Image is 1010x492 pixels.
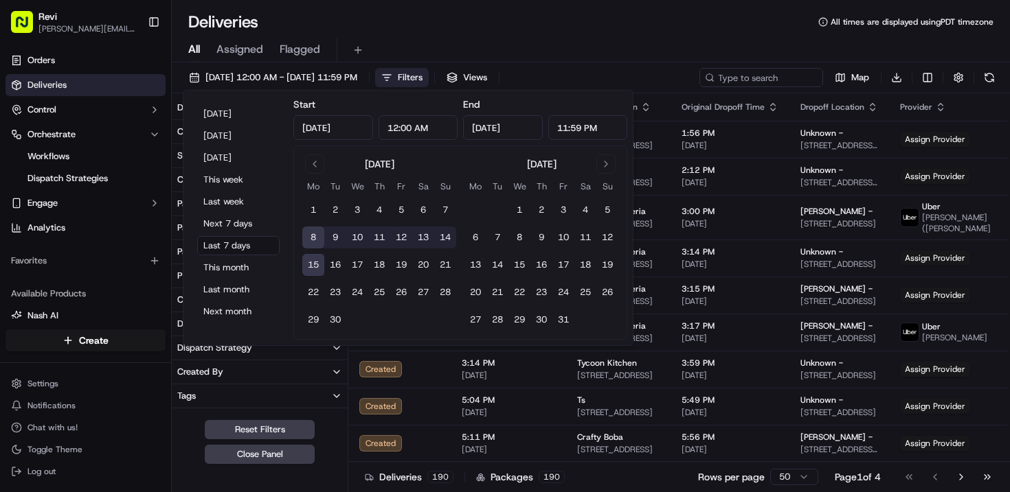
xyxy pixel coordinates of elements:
[346,254,368,276] button: 17
[800,177,878,188] span: [STREET_ADDRESS][PERSON_NAME]
[390,199,412,221] button: 5
[682,370,778,381] span: [DATE]
[900,436,970,451] span: Assign Provider
[682,246,778,257] span: 3:14 PM
[800,407,878,418] span: [STREET_ADDRESS]
[508,309,530,331] button: 29
[412,254,434,276] button: 20
[293,115,373,140] input: Date
[390,254,412,276] button: 19
[27,128,76,141] span: Orchestrate
[464,281,486,303] button: 20
[463,115,543,140] input: Date
[574,199,596,221] button: 4
[800,432,873,443] span: [PERSON_NAME] -
[508,179,530,194] th: Wednesday
[596,154,616,174] button: Go to next month
[508,254,530,276] button: 15
[596,199,618,221] button: 5
[800,358,843,368] span: Unknown -
[324,199,346,221] button: 2
[302,179,324,194] th: Monday
[365,470,453,484] div: Deliveries
[177,366,223,378] div: Created By
[197,258,280,277] button: This month
[577,407,660,418] span: [STREET_ADDRESS]
[172,360,348,384] button: Created By
[5,374,166,393] button: Settings
[27,400,76,411] span: Notifications
[293,98,315,110] label: Start
[197,214,280,233] button: Next 7 days
[682,358,778,368] span: 3:59 PM
[682,206,778,217] span: 3:00 PM
[552,309,574,331] button: 31
[530,281,552,303] button: 23
[552,199,574,221] button: 3
[14,55,250,77] p: Welcome 👋
[530,199,552,221] button: 2
[172,120,348,143] button: City
[434,254,456,276] button: 21
[980,68,999,87] button: Refresh
[463,98,480,110] label: End
[552,281,574,303] button: 24
[14,14,41,41] img: Nash
[47,145,174,156] div: We're available if you need us!
[38,23,137,34] button: [PERSON_NAME][EMAIL_ADDRESS][DOMAIN_NAME]
[800,259,878,270] span: [STREET_ADDRESS]
[900,132,970,147] span: Assign Provider
[5,49,166,71] a: Orders
[530,309,552,331] button: 30
[183,68,363,87] button: [DATE] 12:00 AM - [DATE] 11:59 PM
[36,89,247,103] input: Got a question? Start typing here...
[137,233,166,243] span: Pylon
[412,226,434,248] button: 13
[900,169,970,184] span: Assign Provider
[440,68,493,87] button: Views
[800,165,843,176] span: Unknown -
[368,226,390,248] button: 11
[462,407,555,418] span: [DATE]
[172,264,348,288] button: Provider Name
[302,254,324,276] button: 15
[682,320,778,331] span: 3:17 PM
[172,216,348,239] button: Package Requirements
[682,128,778,139] span: 1:56 PM
[188,11,258,33] h1: Deliveries
[27,309,58,322] span: Nash AI
[177,390,196,402] div: Tags
[552,179,574,194] th: Friday
[390,281,412,303] button: 26
[177,150,199,162] div: State
[27,104,56,116] span: Control
[530,179,552,194] th: Thursday
[5,396,166,415] button: Notifications
[197,148,280,167] button: [DATE]
[577,444,660,455] span: [STREET_ADDRESS]
[682,444,778,455] span: [DATE]
[172,96,348,119] button: Delivery Status
[177,174,210,186] div: Country
[552,226,574,248] button: 10
[800,444,878,455] span: [STREET_ADDRESS][PERSON_NAME]
[368,199,390,221] button: 4
[368,179,390,194] th: Thursday
[177,102,240,114] div: Delivery Status
[368,254,390,276] button: 18
[197,192,280,211] button: Last week
[462,432,555,443] span: 5:11 PM
[800,296,878,307] span: [STREET_ADDRESS]
[172,384,348,408] button: Tags
[177,294,234,306] div: Courier Name
[5,192,166,214] button: Engage
[800,395,843,406] span: Unknown -
[800,320,873,331] span: [PERSON_NAME] -
[412,281,434,303] button: 27
[5,124,166,145] button: Orchestrate
[324,309,346,331] button: 30
[5,418,166,437] button: Chat with us!
[22,147,149,166] a: Workflows
[800,102,864,113] span: Dropoff Location
[27,222,65,234] span: Analytics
